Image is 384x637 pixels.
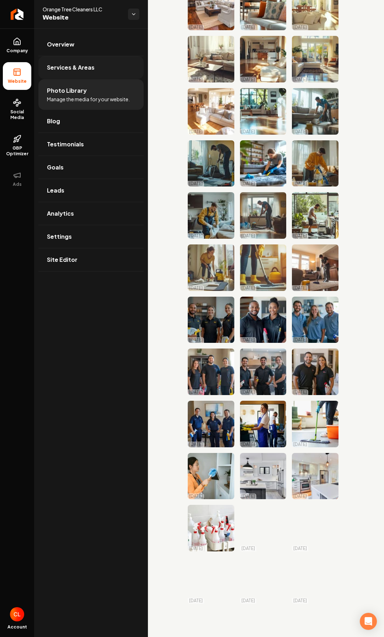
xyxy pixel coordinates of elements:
[240,88,287,135] img: No alt text set for this photo
[38,56,144,79] a: Services & Areas
[47,86,87,95] span: Photo Library
[5,79,30,84] span: Website
[11,9,24,20] img: Rebolt Logo
[293,598,307,604] p: [DATE]
[241,77,255,82] p: [DATE]
[189,493,203,499] p: [DATE]
[188,349,234,395] img: No alt text set for this photo
[188,244,234,291] img: No alt text set for this photo
[241,493,255,499] p: [DATE]
[188,36,234,82] img: No alt text set for this photo
[241,129,255,135] p: [DATE]
[10,607,24,621] button: Open user button
[47,96,130,103] span: Manage the media for your website.
[189,77,203,82] p: [DATE]
[188,88,234,135] img: No alt text set for this photo
[241,598,255,604] p: [DATE]
[47,232,72,241] span: Settings
[292,244,338,291] img: No alt text set for this photo
[47,63,95,72] span: Services & Areas
[240,192,287,239] img: No alt text set for this photo
[10,182,25,187] span: Ads
[240,140,287,187] img: No alt text set for this photo
[43,6,122,13] span: Orange Tree Cleaners LLC
[38,110,144,133] a: Blog
[47,117,60,125] span: Blog
[292,505,338,551] img: No alt text set for this photo
[240,36,287,82] img: No alt text set for this photo
[293,77,307,82] p: [DATE]
[38,33,144,56] a: Overview
[293,181,307,187] p: [DATE]
[292,401,338,447] img: No alt text set for this photo
[293,129,307,135] p: [DATE]
[188,557,234,604] img: No alt text set for this photo
[4,48,31,54] span: Company
[3,32,31,59] a: Company
[189,389,203,395] p: [DATE]
[38,133,144,156] a: Testimonials
[293,442,307,447] p: [DATE]
[188,297,234,343] img: No alt text set for this photo
[189,233,203,239] p: [DATE]
[3,129,31,162] a: GBP Optimizer
[7,624,27,630] span: Account
[47,186,64,195] span: Leads
[189,129,203,135] p: [DATE]
[293,546,307,551] p: [DATE]
[10,607,24,621] img: clairie lacorte
[3,145,31,157] span: GBP Optimizer
[240,557,287,604] img: No alt text set for this photo
[292,557,338,604] img: No alt text set for this photo
[189,181,203,187] p: [DATE]
[292,36,338,82] img: No alt text set for this photo
[38,225,144,248] a: Settings
[189,25,203,30] p: [DATE]
[292,140,338,187] img: No alt text set for this photo
[188,505,234,551] img: No alt text set for this photo
[293,285,307,291] p: [DATE]
[189,598,203,604] p: [DATE]
[188,140,234,187] img: No alt text set for this photo
[293,389,307,395] p: [DATE]
[38,248,144,271] a: Site Editor
[3,165,31,193] button: Ads
[293,493,307,499] p: [DATE]
[292,297,338,343] img: No alt text set for this photo
[38,202,144,225] a: Analytics
[188,192,234,239] img: No alt text set for this photo
[293,337,307,343] p: [DATE]
[241,181,255,187] p: [DATE]
[240,244,287,291] img: No alt text set for this photo
[293,233,307,239] p: [DATE]
[240,505,287,551] img: No alt text set for this photo
[241,25,255,30] p: [DATE]
[241,546,255,551] p: [DATE]
[3,109,31,120] span: Social Media
[189,337,203,343] p: [DATE]
[240,349,287,395] img: No alt text set for this photo
[47,163,64,172] span: Goals
[241,389,255,395] p: [DATE]
[38,179,144,202] a: Leads
[241,337,255,343] p: [DATE]
[38,156,144,179] a: Goals
[188,453,234,500] img: No alt text set for this photo
[240,297,287,343] img: No alt text set for this photo
[188,401,234,447] img: No alt text set for this photo
[43,13,122,23] span: Website
[292,88,338,135] img: No alt text set for this photo
[47,255,78,264] span: Site Editor
[189,546,203,551] p: [DATE]
[292,453,338,500] img: No alt text set for this photo
[241,233,255,239] p: [DATE]
[47,40,74,49] span: Overview
[47,209,74,218] span: Analytics
[189,285,203,291] p: [DATE]
[3,93,31,126] a: Social Media
[241,442,255,447] p: [DATE]
[241,285,255,291] p: [DATE]
[293,25,307,30] p: [DATE]
[292,349,338,395] img: No alt text set for this photo
[47,140,84,149] span: Testimonials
